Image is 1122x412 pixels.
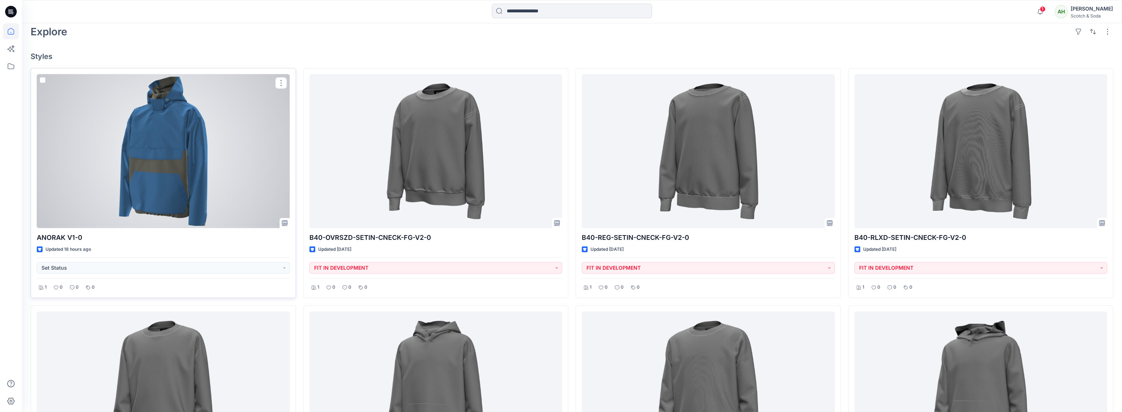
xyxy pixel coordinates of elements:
h2: Explore [31,26,67,37]
div: Scotch & Soda [1071,13,1113,19]
div: AH [1055,5,1068,18]
a: B40-RLXD-SETIN-CNECK-FG-V2-0 [854,74,1107,228]
p: 0 [605,284,608,291]
p: 0 [893,284,896,291]
p: Updated [DATE] [318,246,351,253]
p: Updated 18 hours ago [46,246,91,253]
div: [PERSON_NAME] [1071,4,1113,13]
a: B40-REG-SETIN-CNECK-FG-V2-0 [582,74,835,228]
p: B40-OVRSZD-SETIN-CNECK-FG-V2-0 [309,233,562,243]
p: 0 [621,284,624,291]
p: 1 [45,284,47,291]
p: ANORAK V1-0 [37,233,290,243]
p: Updated [DATE] [863,246,896,253]
p: 0 [637,284,640,291]
span: 1 [1040,6,1046,12]
p: 0 [60,284,63,291]
p: B40-RLXD-SETIN-CNECK-FG-V2-0 [854,233,1107,243]
p: 0 [877,284,880,291]
h4: Styles [31,52,1113,61]
p: 1 [590,284,592,291]
a: B40-OVRSZD-SETIN-CNECK-FG-V2-0 [309,74,562,228]
a: ANORAK V1-0 [37,74,290,228]
p: 0 [332,284,335,291]
p: 0 [364,284,367,291]
p: B40-REG-SETIN-CNECK-FG-V2-0 [582,233,835,243]
p: 1 [317,284,319,291]
p: 1 [862,284,864,291]
p: 0 [76,284,79,291]
p: 0 [92,284,95,291]
p: 0 [909,284,912,291]
p: Updated [DATE] [590,246,624,253]
p: 0 [348,284,351,291]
